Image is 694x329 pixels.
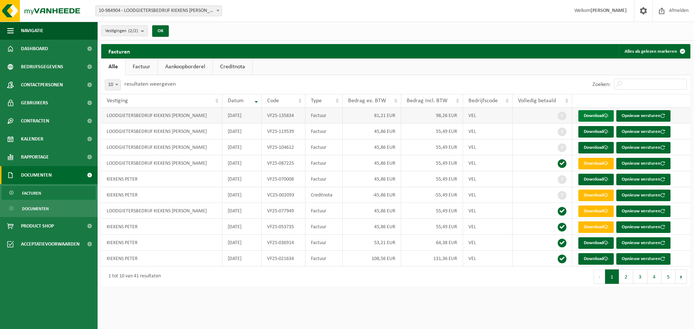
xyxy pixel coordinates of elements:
[661,269,676,284] button: 5
[401,203,463,219] td: 55,49 EUR
[578,237,614,249] a: Download
[21,217,54,235] span: Product Shop
[305,139,343,155] td: Factuur
[343,155,401,171] td: 45,86 EUR
[21,130,43,148] span: Kalender
[401,171,463,187] td: 55,49 EUR
[401,251,463,267] td: 131,36 EUR
[591,8,627,13] strong: [PERSON_NAME]
[101,59,125,75] a: Alle
[463,219,513,235] td: VEL
[348,98,386,104] span: Bedrag ex. BTW
[101,235,222,251] td: KIEKENS PETER
[407,98,447,104] span: Bedrag incl. BTW
[578,205,614,217] a: Download
[22,202,49,216] span: Documenten
[305,203,343,219] td: Factuur
[21,22,43,40] span: Navigatie
[468,98,498,104] span: Bedrijfscode
[105,79,121,90] span: 10
[633,269,647,284] button: 3
[616,110,671,122] button: Opnieuw versturen
[616,190,671,201] button: Opnieuw versturen
[267,98,279,104] span: Code
[158,59,213,75] a: Aankoopborderel
[101,171,222,187] td: KIEKENS PETER
[262,187,305,203] td: VC25-002093
[343,108,401,124] td: 81,21 EUR
[463,124,513,139] td: VEL
[96,6,222,16] span: 10-984904 - LOODGIETERSBEDRIJF KIEKENS PETER COMMV - BELSELE
[616,221,671,233] button: Opnieuw versturen
[578,221,614,233] a: Download
[647,269,661,284] button: 4
[2,186,96,200] a: Facturen
[21,94,48,112] span: Gebruikers
[101,187,222,203] td: KIEKENS PETER
[463,139,513,155] td: VEL
[616,158,671,169] button: Opnieuw versturen
[262,203,305,219] td: VF25-077949
[676,269,687,284] button: Next
[343,235,401,251] td: 53,21 EUR
[222,139,262,155] td: [DATE]
[463,108,513,124] td: VEL
[101,25,148,36] button: Vestigingen(2/2)
[262,124,305,139] td: VF25-119539
[124,81,176,87] label: resultaten weergeven
[463,155,513,171] td: VEL
[222,108,262,124] td: [DATE]
[262,108,305,124] td: VF25-135834
[262,219,305,235] td: VF25-053735
[401,155,463,171] td: 55,49 EUR
[463,171,513,187] td: VEL
[222,155,262,171] td: [DATE]
[343,171,401,187] td: 45,86 EUR
[343,187,401,203] td: -45,86 EUR
[578,158,614,169] a: Download
[616,205,671,217] button: Opnieuw versturen
[213,59,252,75] a: Creditnota
[305,235,343,251] td: Factuur
[21,166,52,184] span: Documenten
[463,203,513,219] td: VEL
[2,202,96,215] a: Documenten
[305,108,343,124] td: Factuur
[343,203,401,219] td: 45,86 EUR
[125,59,158,75] a: Factuur
[262,171,305,187] td: VF25-070008
[616,253,671,265] button: Opnieuw versturen
[262,155,305,171] td: VF25-087225
[592,82,611,87] label: Zoeken:
[401,235,463,251] td: 64,38 EUR
[578,126,614,138] a: Download
[463,235,513,251] td: VEL
[22,186,41,200] span: Facturen
[128,29,138,33] count: (2/2)
[222,171,262,187] td: [DATE]
[305,171,343,187] td: Factuur
[21,40,48,58] span: Dashboard
[578,174,614,185] a: Download
[21,148,49,166] span: Rapportage
[262,251,305,267] td: VF25-021634
[105,270,161,283] div: 1 tot 10 van 41 resultaten
[95,5,222,16] span: 10-984904 - LOODGIETERSBEDRIJF KIEKENS PETER COMMV - BELSELE
[107,98,128,104] span: Vestiging
[343,124,401,139] td: 45,86 EUR
[101,124,222,139] td: LOODGIETERSBEDRIJF KIEKENS [PERSON_NAME]
[101,44,137,58] h2: Facturen
[101,219,222,235] td: KIEKENS PETER
[222,251,262,267] td: [DATE]
[222,124,262,139] td: [DATE]
[101,203,222,219] td: LOODGIETERSBEDRIJF KIEKENS [PERSON_NAME]
[463,187,513,203] td: VEL
[262,139,305,155] td: VF25-104612
[101,155,222,171] td: LOODGIETERSBEDRIJF KIEKENS [PERSON_NAME]
[305,155,343,171] td: Factuur
[222,187,262,203] td: [DATE]
[401,124,463,139] td: 55,49 EUR
[305,187,343,203] td: Creditnota
[222,235,262,251] td: [DATE]
[594,269,605,284] button: Previous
